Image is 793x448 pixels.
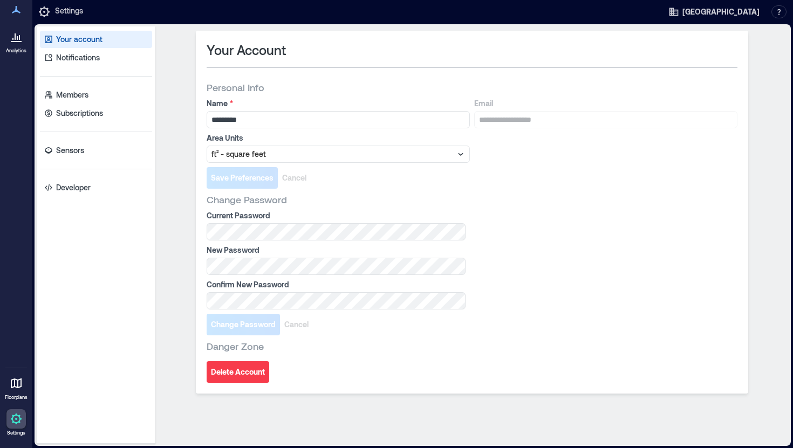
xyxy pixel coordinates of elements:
[282,173,306,183] span: Cancel
[56,108,103,119] p: Subscriptions
[40,142,152,159] a: Sensors
[207,314,280,335] button: Change Password
[3,406,29,439] a: Settings
[207,361,269,383] button: Delete Account
[207,167,278,189] button: Save Preferences
[211,173,274,183] span: Save Preferences
[211,367,265,377] span: Delete Account
[56,34,102,45] p: Your account
[2,370,31,404] a: Floorplans
[207,340,264,353] span: Danger Zone
[207,245,463,256] label: New Password
[40,86,152,104] a: Members
[207,193,287,206] span: Change Password
[211,319,276,330] span: Change Password
[474,98,735,109] label: Email
[56,182,91,193] p: Developer
[56,89,88,100] p: Members
[40,49,152,66] a: Notifications
[40,31,152,48] a: Your account
[56,145,84,156] p: Sensors
[682,6,760,17] span: [GEOGRAPHIC_DATA]
[7,430,25,436] p: Settings
[284,319,309,330] span: Cancel
[55,5,83,18] p: Settings
[207,133,468,143] label: Area Units
[56,52,100,63] p: Notifications
[40,105,152,122] a: Subscriptions
[6,47,26,54] p: Analytics
[40,179,152,196] a: Developer
[207,81,264,94] span: Personal Info
[207,279,463,290] label: Confirm New Password
[207,98,468,109] label: Name
[207,42,286,59] span: Your Account
[3,24,30,57] a: Analytics
[207,210,463,221] label: Current Password
[278,167,311,189] button: Cancel
[665,3,763,20] button: [GEOGRAPHIC_DATA]
[5,394,28,401] p: Floorplans
[280,314,313,335] button: Cancel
